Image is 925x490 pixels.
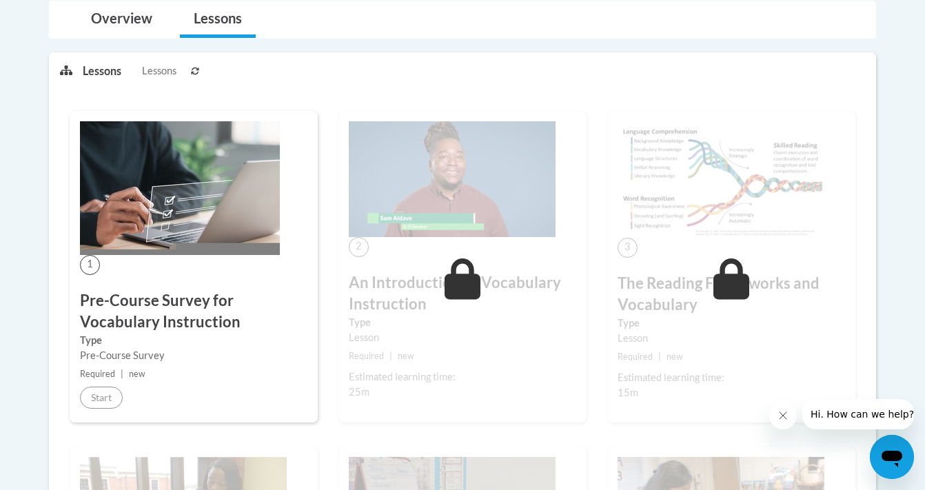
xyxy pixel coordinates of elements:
[349,272,576,315] h3: An Introduction to Vocabulary Instruction
[80,290,307,333] h3: Pre-Course Survey for Vocabulary Instruction
[80,333,307,348] label: Type
[349,121,556,237] img: Course Image
[802,399,914,429] iframe: 来自公司的消息
[349,330,576,345] div: Lesson
[121,369,123,379] span: |
[80,348,307,363] div: Pre-Course Survey
[349,386,369,398] span: 25m
[618,331,845,346] div: Lesson
[180,1,256,38] a: Lessons
[349,369,576,385] div: Estimated learning time:
[618,273,845,316] h3: The Reading Frameworks and Vocabulary
[349,315,576,330] label: Type
[83,63,121,79] p: Lessons
[870,435,914,479] iframe: 启动消息传送窗口的按钮
[618,351,653,362] span: Required
[389,351,392,361] span: |
[618,121,824,238] img: Course Image
[618,238,638,258] span: 3
[349,351,384,361] span: Required
[129,369,145,379] span: new
[80,369,115,379] span: Required
[618,370,845,385] div: Estimated learning time:
[77,1,166,38] a: Overview
[398,351,414,361] span: new
[667,351,683,362] span: new
[618,387,638,398] span: 15m
[618,316,845,331] label: Type
[658,351,661,362] span: |
[142,63,176,79] span: Lessons
[80,387,123,409] button: Start
[80,121,280,255] img: Course Image
[80,255,100,275] span: 1
[349,237,369,257] span: 2
[769,402,797,429] iframe: 关闭消息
